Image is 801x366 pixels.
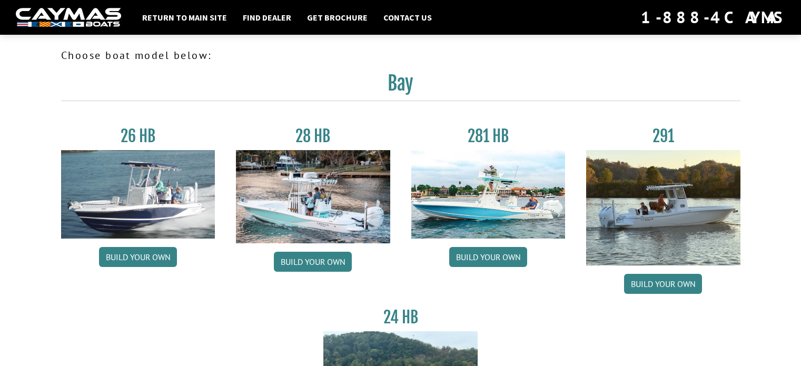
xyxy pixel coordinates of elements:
h3: 24 HB [323,308,478,327]
a: Build your own [99,247,177,267]
h3: 26 HB [61,126,215,146]
h3: 291 [586,126,740,146]
a: Build your own [274,252,352,272]
img: 26_new_photo_resized.jpg [61,150,215,239]
h2: Bay [61,72,740,101]
a: Get Brochure [302,11,373,24]
a: Find Dealer [238,11,296,24]
h3: 28 HB [236,126,390,146]
a: Build your own [624,274,702,294]
img: 28_hb_thumbnail_for_caymas_connect.jpg [236,150,390,243]
a: Build your own [449,247,527,267]
p: Choose boat model below: [61,47,740,63]
img: 291_Thumbnail.jpg [586,150,740,265]
a: Contact Us [378,11,437,24]
h3: 281 HB [411,126,566,146]
img: white-logo-c9c8dbefe5ff5ceceb0f0178aa75bf4bb51f6bca0971e226c86eb53dfe498488.png [16,8,121,27]
img: 28-hb-twin.jpg [411,150,566,239]
a: Return to main site [137,11,232,24]
div: 1-888-4CAYMAS [641,6,785,29]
